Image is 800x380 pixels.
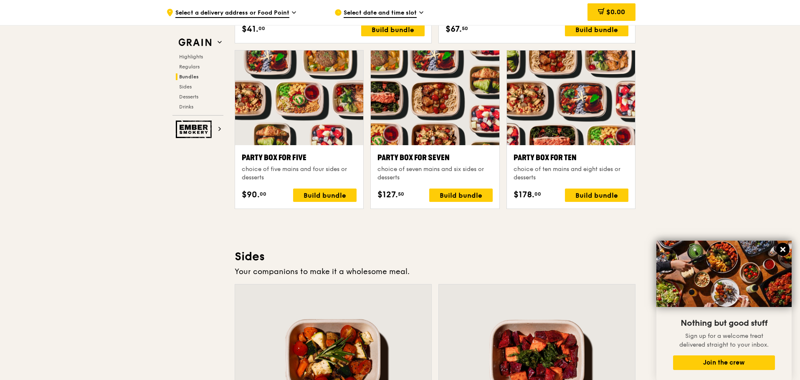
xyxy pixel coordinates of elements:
span: Nothing but good stuff [681,318,767,328]
span: Desserts [179,94,198,100]
span: Sign up for a welcome treat delivered straight to your inbox. [679,332,769,348]
div: Build bundle [361,23,425,36]
span: Regulars [179,64,200,70]
div: Build bundle [429,189,493,202]
span: Bundles [179,74,199,80]
span: Drinks [179,104,193,110]
img: DSC07876-Edit02-Large.jpeg [656,241,792,307]
span: $127. [377,189,398,201]
div: Build bundle [565,23,628,36]
div: Your companions to make it a wholesome meal. [235,266,635,277]
span: $178. [514,189,534,201]
div: Party Box for Five [242,152,357,164]
span: $41. [242,23,258,35]
span: $90. [242,189,260,201]
div: Build bundle [565,189,628,202]
button: Close [776,243,790,256]
span: Sides [179,84,192,90]
span: Select a delivery address or Food Point [175,9,289,18]
div: Party Box for Seven [377,152,492,164]
img: Grain web logo [176,35,214,50]
span: 50 [462,25,468,32]
div: Party Box for Ten [514,152,628,164]
div: choice of five mains and four sides or desserts [242,165,357,182]
div: choice of ten mains and eight sides or desserts [514,165,628,182]
div: choice of seven mains and six sides or desserts [377,165,492,182]
span: 00 [258,25,265,32]
span: 00 [260,191,266,197]
button: Join the crew [673,355,775,370]
span: Select date and time slot [344,9,417,18]
span: 50 [398,191,404,197]
span: 00 [534,191,541,197]
div: Build bundle [293,189,357,202]
span: $0.00 [606,8,625,16]
img: Ember Smokery web logo [176,121,214,138]
span: $67. [446,23,462,35]
span: Highlights [179,54,203,60]
h3: Sides [235,249,635,264]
